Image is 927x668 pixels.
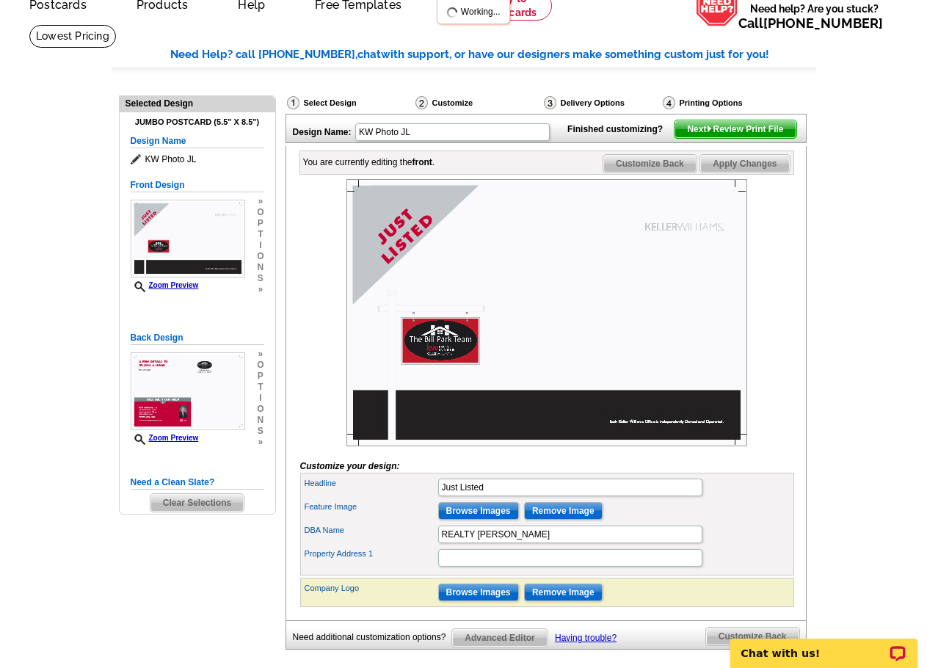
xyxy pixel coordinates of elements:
h5: Back Design [131,331,264,345]
img: loading... [446,7,458,18]
b: front [412,157,432,167]
img: Z18906647_00001_1.jpg [131,200,245,277]
a: [PHONE_NUMBER] [763,15,883,31]
div: Selected Design [120,96,275,110]
span: t [257,229,263,240]
img: Z18906647_00001_2.jpg [131,352,245,430]
span: KW Photo JL [131,152,264,167]
span: p [257,371,263,382]
span: » [257,284,263,295]
iframe: LiveChat chat widget [721,622,927,668]
a: Zoom Preview [131,434,199,442]
img: Printing Options & Summary [663,96,675,109]
a: Having trouble? [555,633,617,643]
img: button-next-arrow-white.png [706,126,713,132]
span: Call [738,15,883,31]
strong: Design Name: [293,127,352,137]
span: Customize Back [603,155,697,173]
span: Customize Back [706,628,799,645]
span: » [257,349,263,360]
div: Delivery Options [542,95,661,110]
span: Clear Selections [150,494,244,512]
div: Printing Options [661,95,792,110]
span: » [257,196,263,207]
img: Delivery Options [544,96,556,109]
span: t [257,382,263,393]
span: Advanced Editor [452,629,547,647]
label: DBA Name [305,524,437,537]
span: o [257,404,263,415]
label: Property Address 1 [305,548,437,560]
span: » [257,437,263,448]
span: s [257,426,263,437]
div: Select Design [286,95,414,114]
i: Customize your design: [300,461,400,471]
strong: Finished customizing? [567,124,672,134]
span: p [257,218,263,229]
img: Select Design [287,96,299,109]
span: Need help? Are you stuck? [738,1,890,31]
label: Headline [305,477,437,490]
span: Next Review Print File [675,120,796,138]
h5: Need a Clean Slate? [131,476,264,490]
span: o [257,251,263,262]
input: Browse Images [438,502,519,520]
span: n [257,415,263,426]
span: i [257,393,263,404]
input: Remove Image [524,502,603,520]
span: s [257,273,263,284]
span: o [257,360,263,371]
h5: Front Design [131,178,264,192]
div: Need additional customization options? [293,628,452,647]
input: Remove Image [524,584,603,601]
div: Customize [414,95,542,114]
h4: Jumbo Postcard (5.5" x 8.5") [131,117,264,127]
img: Customize [415,96,428,109]
a: Zoom Preview [131,281,199,289]
span: n [257,262,263,273]
div: Need Help? call [PHONE_NUMBER], with support, or have our designers make something custom just fo... [170,46,816,63]
h5: Design Name [131,134,264,148]
span: chat [357,48,381,61]
img: Z18906647_00001_1.jpg [346,179,747,446]
span: o [257,207,263,218]
div: You are currently editing the . [303,156,435,169]
label: Company Logo [305,582,437,595]
input: Browse Images [438,584,519,601]
span: i [257,240,263,251]
a: Advanced Editor [451,628,548,647]
span: Apply Changes [700,155,789,173]
label: Feature Image [305,501,437,513]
